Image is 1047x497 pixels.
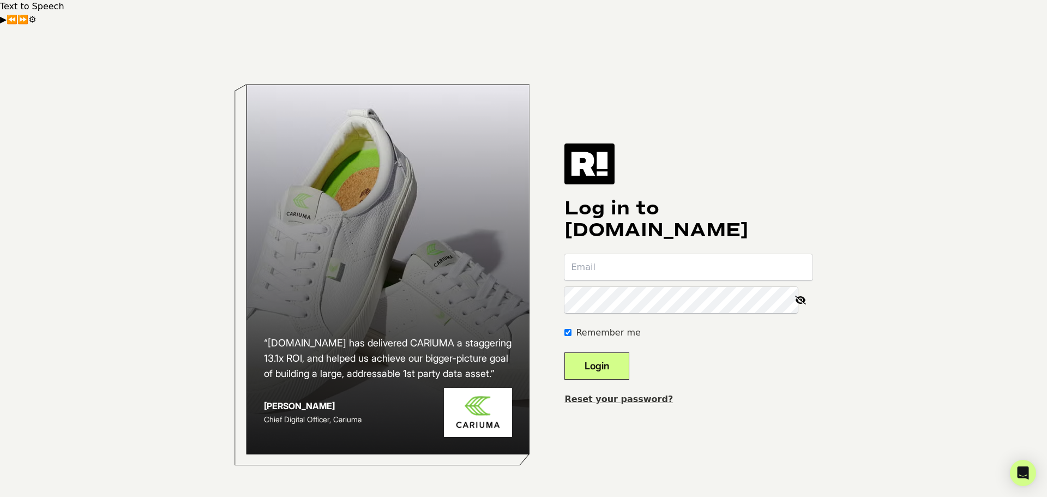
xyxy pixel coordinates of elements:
[564,197,813,241] h1: Log in to [DOMAIN_NAME]
[564,143,615,184] img: Retention.com
[564,394,673,404] a: Reset your password?
[28,13,36,26] button: Settings
[264,415,362,424] span: Chief Digital Officer, Cariuma
[564,352,629,380] button: Login
[7,13,17,26] button: Previous
[1010,460,1036,486] div: Open Intercom Messenger
[264,400,335,411] strong: [PERSON_NAME]
[576,326,640,339] label: Remember me
[17,13,28,26] button: Forward
[564,254,813,280] input: Email
[444,388,512,438] img: Cariuma
[264,336,513,381] h2: “[DOMAIN_NAME] has delivered CARIUMA a staggering 13.1x ROI, and helped us achieve our bigger-pic...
